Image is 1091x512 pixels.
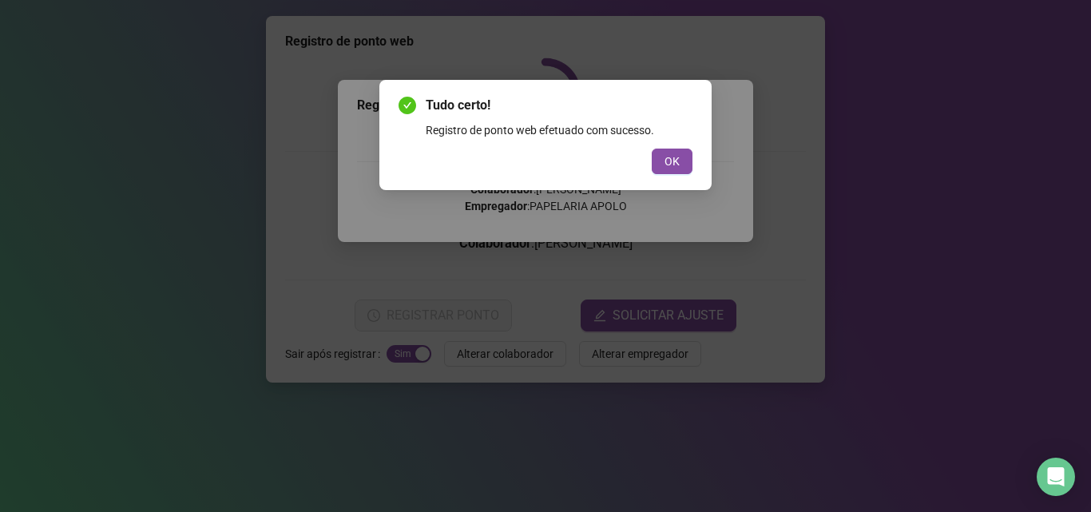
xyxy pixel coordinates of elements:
div: Open Intercom Messenger [1037,458,1075,496]
div: Registro de ponto web efetuado com sucesso. [426,121,692,139]
button: OK [652,149,692,174]
span: Tudo certo! [426,96,692,115]
span: check-circle [399,97,416,114]
span: OK [665,153,680,170]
